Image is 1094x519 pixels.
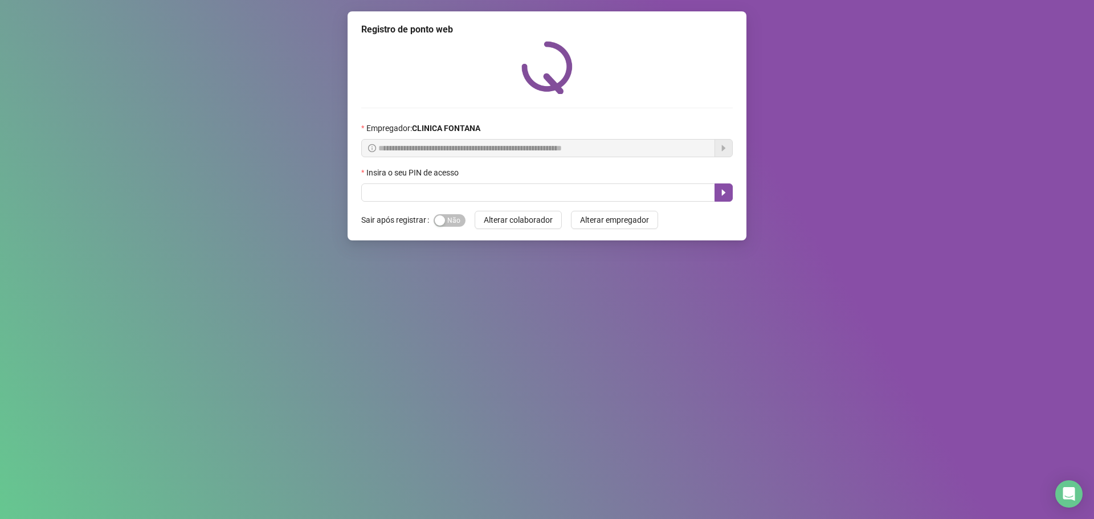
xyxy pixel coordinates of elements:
strong: CLINICA FONTANA [412,124,480,133]
span: Alterar empregador [580,214,649,226]
span: caret-right [719,188,728,197]
button: Alterar colaborador [475,211,562,229]
span: Alterar colaborador [484,214,553,226]
img: QRPoint [521,41,573,94]
div: Open Intercom Messenger [1055,480,1083,508]
button: Alterar empregador [571,211,658,229]
span: Empregador : [366,122,480,134]
span: info-circle [368,144,376,152]
label: Sair após registrar [361,211,434,229]
div: Registro de ponto web [361,23,733,36]
label: Insira o seu PIN de acesso [361,166,466,179]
